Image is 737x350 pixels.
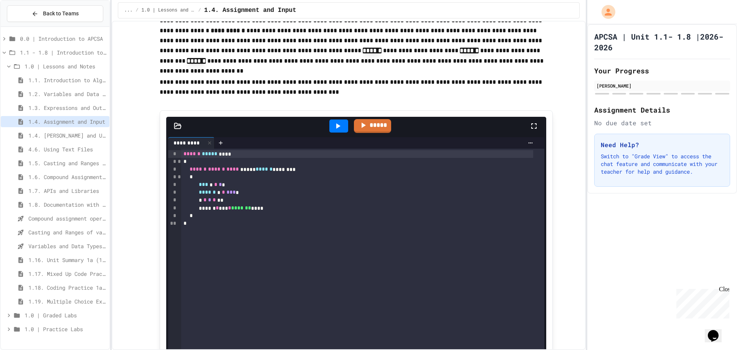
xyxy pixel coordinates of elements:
[25,62,106,70] span: 1.0 | Lessons and Notes
[28,201,106,209] span: 1.8. Documentation with Comments and Preconditions
[25,325,106,333] span: 1.0 | Practice Labs
[601,140,724,149] h3: Need Help?
[198,7,201,13] span: /
[28,90,106,98] span: 1.2. Variables and Data Types
[594,65,730,76] h2: Your Progress
[25,311,106,319] span: 1.0 | Graded Labs
[28,118,106,126] span: 1.4. Assignment and Input
[601,153,724,176] p: Switch to "Grade View" to access the chat feature and communicate with your teacher for help and ...
[673,286,729,318] iframe: chat widget
[204,6,296,15] span: 1.4. Assignment and Input
[3,3,53,49] div: Chat with us now!Close
[28,187,106,195] span: 1.7. APIs and Libraries
[28,297,106,305] span: 1.19. Multiple Choice Exercises for Unit 1a (1.1-1.6)
[20,48,106,56] span: 1.1 - 1.8 | Introduction to Java
[28,284,106,292] span: 1.18. Coding Practice 1a (1.1-1.6)
[28,242,106,250] span: Variables and Data Types - Quiz
[142,7,195,13] span: 1.0 | Lessons and Notes
[28,76,106,84] span: 1.1. Introduction to Algorithms, Programming, and Compilers
[28,173,106,181] span: 1.6. Compound Assignment Operators
[20,35,106,43] span: 0.0 | Introduction to APCSA
[28,145,106,153] span: 4.6. Using Text Files
[7,5,103,22] button: Back to Teams
[124,7,133,13] span: ...
[28,159,106,167] span: 1.5. Casting and Ranges of Values
[594,105,730,115] h2: Assignment Details
[28,228,106,236] span: Casting and Ranges of variables - Quiz
[28,131,106,139] span: 1.4. [PERSON_NAME] and User Input
[28,214,106,222] span: Compound assignment operators - Quiz
[705,319,729,342] iframe: chat widget
[28,256,106,264] span: 1.16. Unit Summary 1a (1.1-1.6)
[593,3,617,21] div: My Account
[136,7,138,13] span: /
[594,118,730,128] div: No due date set
[28,270,106,278] span: 1.17. Mixed Up Code Practice 1.1-1.6
[43,10,79,18] span: Back to Teams
[594,31,730,53] h1: APCSA | Unit 1.1- 1.8 |2026-2026
[28,104,106,112] span: 1.3. Expressions and Output [New]
[597,82,728,89] div: [PERSON_NAME]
